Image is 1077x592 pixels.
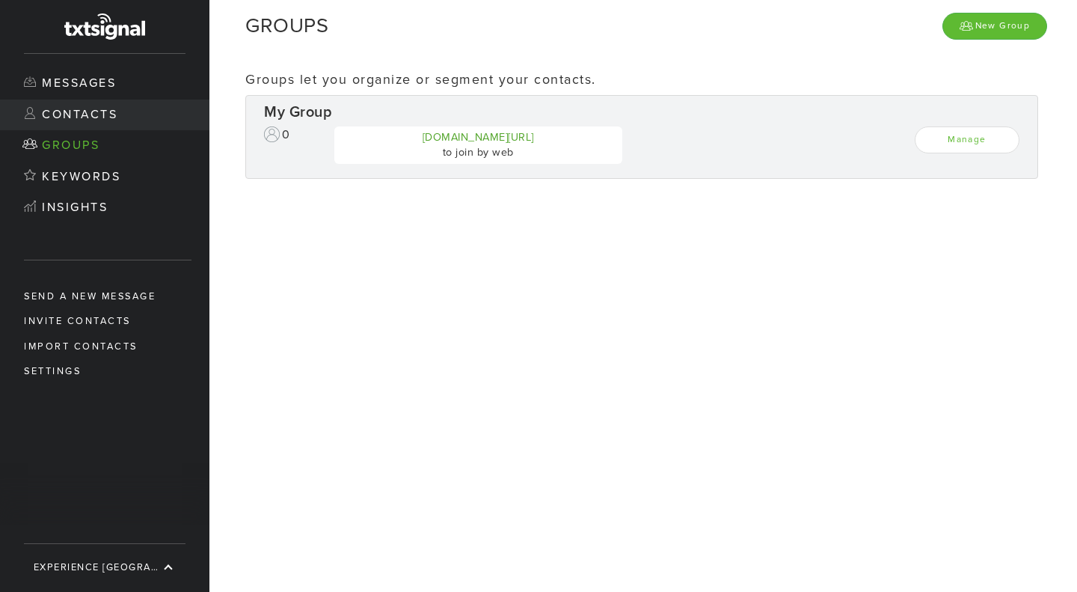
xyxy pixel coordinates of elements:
div: 0 [264,126,324,172]
div: My Group [264,102,1019,123]
h4: Groups let you organize or segment your contacts. [245,73,1038,88]
a: Manage [915,126,1019,153]
div: to join by web [334,126,622,164]
a: New Group [942,13,1047,39]
a: [DOMAIN_NAME][URL] [423,131,534,144]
